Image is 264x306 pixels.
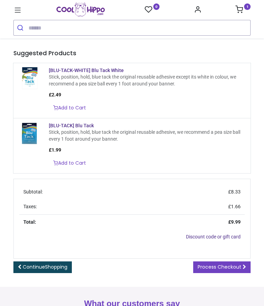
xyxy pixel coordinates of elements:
[56,3,105,16] img: Cool Hippo
[19,67,41,89] img: [BLU-TACK-WHITE] Blu Tack White
[194,8,201,13] a: Account Info
[193,261,251,273] a: Process Checkout
[231,204,241,209] span: 1.66
[49,129,246,142] div: Stick, position, hold, blue tack the original reusable adhesive, we recommend a pea size ball eve...
[49,92,61,97] span: £
[49,157,90,169] a: Add to Cart
[14,20,29,35] button: Submit
[45,263,67,270] span: Shopping
[52,92,61,97] span: 2.49
[19,75,41,80] a: [BLU-TACK-WHITE] Blu Tack White
[228,219,241,225] strong: £
[186,234,241,239] a: Discount code or gift card
[19,130,41,136] a: [BLU-TACK] Blu Tack
[145,5,160,14] a: 0
[13,261,72,273] a: ContinueShopping
[23,263,67,270] span: Continue
[52,147,61,153] span: 1.99
[19,122,41,144] img: [BLU-TACK] Blu Tack
[244,3,251,10] sup: 1
[23,219,36,225] strong: Total:
[198,263,241,270] span: Process Checkout
[49,68,124,73] a: [BLU-TACK-WHITE] Blu Tack White
[49,123,94,128] a: [BLU-TACK] Blu Tack
[19,199,148,214] td: Taxes:
[235,8,251,13] a: 1
[228,189,241,195] span: £
[13,49,251,58] h5: Suggested Products
[231,219,241,225] span: 9.99
[228,204,241,209] span: £
[56,3,105,16] a: Logo of Cool Hippo
[49,147,61,153] span: £
[49,102,90,114] a: Add to Cart
[49,74,246,87] div: Stick, position, hold, blue tack the original reusable adhesive except its white in colour, we re...
[153,3,160,10] sup: 0
[19,185,148,200] td: Subtotal:
[231,189,241,195] span: 8.33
